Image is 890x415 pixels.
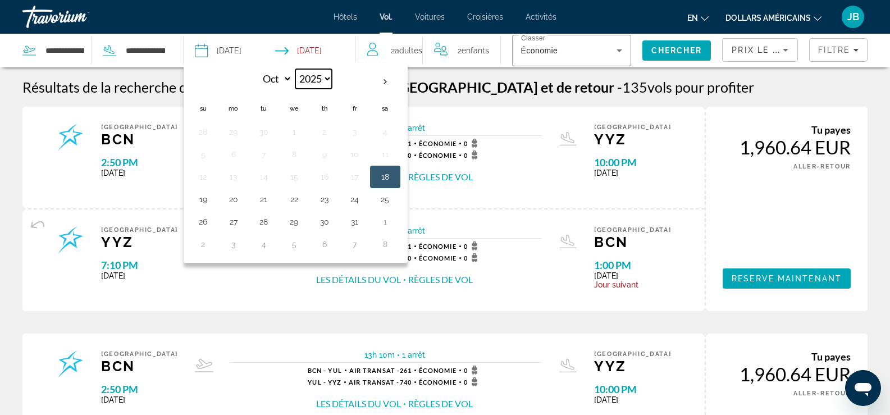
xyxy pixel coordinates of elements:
[462,46,489,55] span: Enfants
[845,370,881,406] iframe: Bouton de lancement de la fenêtre de messagerie
[225,147,243,162] button: Day 6
[725,10,821,26] button: Changer de devise
[255,214,273,230] button: Day 28
[194,191,212,207] button: Day 19
[408,398,473,410] button: Règles de vol
[467,12,503,21] a: Croisières
[101,271,178,280] span: [DATE]
[376,124,394,140] button: Day 4
[594,280,671,289] span: Jour suivant
[687,13,698,22] font: en
[370,69,400,95] button: Next month
[594,383,671,395] span: 10:00 PM
[285,191,303,207] button: Day 22
[732,43,788,57] mat-select: Sort by
[275,34,322,67] button: Select return date
[349,378,412,386] span: 740
[732,274,842,283] span: Reserve maintenant
[255,124,273,140] button: Day 30
[380,12,392,21] a: Vol.
[402,124,425,133] span: 1 arrêt
[541,79,614,95] span: et de retour
[395,46,422,55] span: Adultes
[22,79,222,95] h1: Résultats de la recherche de vols
[594,358,671,375] span: YYZ
[356,34,500,67] button: Travelers: 2 adults, 2 children
[419,243,457,250] span: Économie
[594,226,671,234] span: [GEOGRAPHIC_DATA]
[594,156,671,168] span: 10:00 PM
[723,268,851,289] a: Reserve maintenant
[376,191,394,207] button: Day 25
[225,236,243,252] button: Day 3
[464,377,481,386] span: 0
[818,45,850,54] span: Filtre
[723,124,851,136] div: Tu payes
[732,45,820,54] span: Prix ​​le plus bas
[594,350,671,358] span: [GEOGRAPHIC_DATA]
[349,367,412,374] span: 261
[194,214,212,230] button: Day 26
[56,226,84,254] img: Airline logo
[285,236,303,252] button: Day 5
[464,139,481,148] span: 0
[285,214,303,230] button: Day 29
[408,273,473,286] button: Règles de vol
[464,241,481,250] span: 0
[308,367,342,374] span: BCN - YUL
[419,152,457,159] span: Économie
[316,214,334,230] button: Day 30
[594,234,671,250] span: BCN
[376,147,394,162] button: Day 11
[316,273,401,286] button: Les détails du vol
[101,350,178,358] span: [GEOGRAPHIC_DATA]
[255,236,273,252] button: Day 4
[194,169,212,185] button: Day 12
[346,236,364,252] button: Day 7
[838,5,868,29] button: Menu utilisateur
[334,12,357,21] a: Hôtels
[188,69,400,256] table: Left calendar grid
[56,124,84,152] img: Airline logo
[346,214,364,230] button: Day 31
[225,191,243,207] button: Day 20
[594,168,671,177] span: [DATE]
[285,124,303,140] button: Day 1
[316,169,334,185] button: Day 16
[194,147,212,162] button: Day 5
[349,378,399,386] span: Air Transat -
[594,395,671,404] span: [DATE]
[285,147,303,162] button: Day 8
[316,398,401,410] button: Les détails du vol
[464,366,481,375] span: 0
[255,69,292,89] select: Select month
[642,40,711,61] button: Search
[594,259,671,271] span: 1:00 PM
[101,234,178,250] span: YYZ
[793,390,851,397] span: ALLER-RETOUR
[419,367,457,374] span: Économie
[225,124,243,140] button: Day 29
[415,12,445,21] a: Voitures
[255,147,273,162] button: Day 7
[419,254,457,262] span: Économie
[255,191,273,207] button: Day 21
[22,2,135,31] a: Travorium
[419,378,457,386] span: Économie
[255,169,273,185] button: Day 14
[464,253,481,262] span: 0
[101,156,178,168] span: 2:50 PM
[316,147,334,162] button: Day 9
[594,131,671,148] span: YYZ
[101,131,178,148] span: BCN
[647,79,754,95] span: vols pour profiter
[316,236,334,252] button: Day 6
[285,169,303,185] button: Day 15
[101,168,178,177] span: [DATE]
[521,46,558,55] span: Économie
[725,13,811,22] font: dollars américains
